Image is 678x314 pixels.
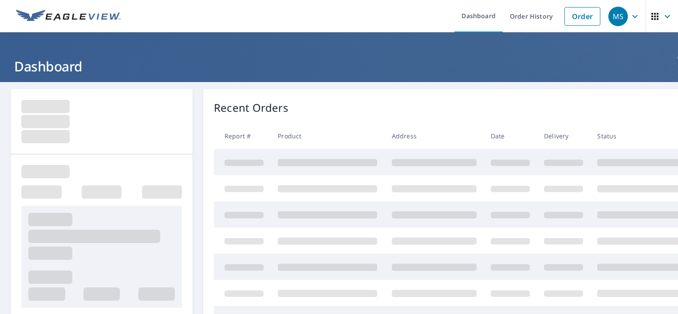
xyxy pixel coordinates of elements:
[271,123,384,149] th: Product
[11,57,667,75] h1: Dashboard
[484,123,537,149] th: Date
[214,100,288,116] p: Recent Orders
[214,123,271,149] th: Report #
[608,7,628,26] div: MS
[564,7,600,26] a: Order
[385,123,484,149] th: Address
[537,123,590,149] th: Delivery
[16,10,121,23] img: EV Logo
